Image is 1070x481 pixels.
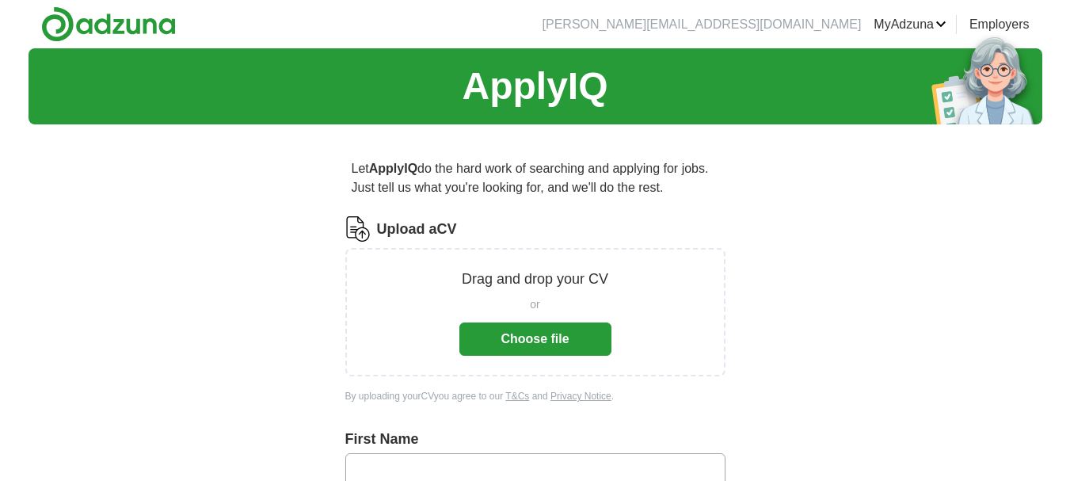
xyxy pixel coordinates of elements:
[369,162,417,175] strong: ApplyIQ
[550,391,611,402] a: Privacy Notice
[530,296,539,313] span: or
[377,219,457,240] label: Upload a CV
[459,323,611,356] button: Choose file
[462,269,608,290] p: Drag and drop your CV
[41,6,176,42] img: Adzuna logo
[345,389,725,403] div: By uploading your CV you agree to our and .
[345,429,725,450] label: First Name
[345,216,371,242] img: CV Icon
[462,58,607,115] h1: ApplyIQ
[543,15,862,34] li: [PERSON_NAME][EMAIL_ADDRESS][DOMAIN_NAME]
[345,153,725,204] p: Let do the hard work of searching and applying for jobs. Just tell us what you're looking for, an...
[969,15,1030,34] a: Employers
[505,391,529,402] a: T&Cs
[874,15,946,34] a: MyAdzuna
